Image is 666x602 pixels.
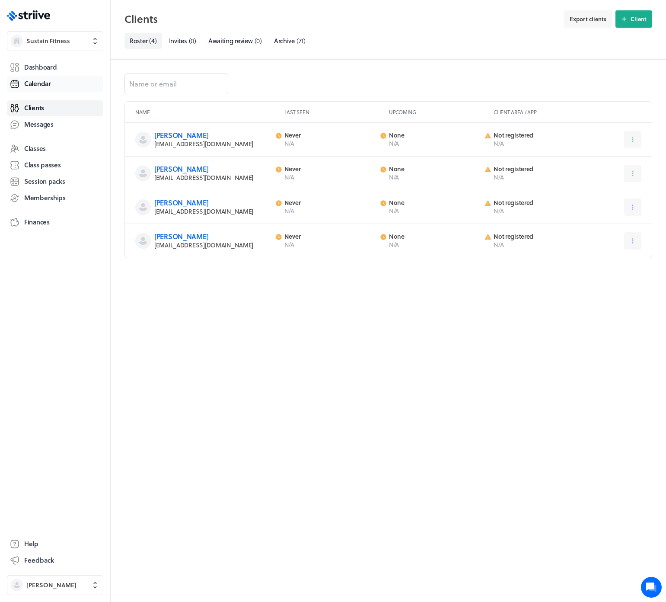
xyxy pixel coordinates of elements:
[13,35,160,49] h1: Hi [PERSON_NAME]
[494,199,584,207] p: Not registered
[124,33,652,49] nav: Tabs
[203,33,267,49] a: Awaiting review(0)
[13,113,31,130] img: US
[269,33,311,49] a: Archive(71)
[124,10,559,28] h2: Clients
[24,193,66,202] span: Memberships
[389,199,480,207] p: None
[154,139,253,148] span: [EMAIL_ADDRESS][DOMAIN_NAME]
[284,109,386,115] p: Last seen
[154,207,253,216] span: [EMAIL_ADDRESS][DOMAIN_NAME]
[494,173,584,182] span: N/A
[189,36,196,45] span: ( 0 )
[284,173,375,182] p: N/A
[296,36,306,45] span: ( 71 )
[26,37,70,45] span: Sustain Fitness
[7,31,103,51] button: Sustain Fitness
[7,215,103,230] a: Finances
[24,120,54,129] span: Messages
[389,165,480,173] p: None
[274,36,295,45] span: Archive
[124,74,228,94] input: Name or email
[135,109,281,115] p: Name
[494,165,584,173] p: Not registered
[7,553,103,568] button: Feedback
[149,36,156,45] span: ( 4 )
[7,575,103,595] button: [PERSON_NAME]
[154,164,208,174] a: [PERSON_NAME]
[284,240,375,249] p: N/A
[284,165,375,173] p: Never
[7,174,103,189] a: Session packs
[24,539,38,548] span: Help
[24,103,44,112] span: Clients
[169,36,187,45] span: Invites
[631,15,647,23] span: Client
[389,240,480,249] p: N/A
[564,10,612,28] button: Export clients
[13,155,32,162] span: [DATE]
[615,10,652,28] button: Client
[641,577,662,598] iframe: gist-messenger-bubble-iframe
[154,198,208,208] a: [PERSON_NAME]
[24,177,65,186] span: Session packs
[154,231,208,241] a: [PERSON_NAME]
[7,157,103,173] a: Class passes
[154,173,253,182] span: [EMAIL_ADDRESS][DOMAIN_NAME]
[570,15,606,23] span: Export clients
[494,240,584,249] span: N/A
[284,199,375,207] p: Never
[7,190,103,206] a: Memberships
[15,94,139,102] h2: Recent conversations
[494,233,584,240] p: Not registered
[284,131,375,139] p: Never
[24,79,51,88] span: Calendar
[164,33,201,49] a: Invites(0)
[7,117,103,132] a: Messages
[494,139,584,148] span: N/A
[26,581,76,589] span: [PERSON_NAME]
[154,130,208,140] a: [PERSON_NAME]
[139,95,158,101] span: See all
[13,51,160,79] h2: We're here to help. Ask us anything!
[7,536,103,552] a: Help
[389,207,480,215] p: N/A
[7,76,103,92] a: Calendar
[24,556,54,565] span: Feedback
[7,60,103,75] a: Dashboard
[255,36,262,45] span: ( 0 )
[7,141,103,157] a: Classes
[284,207,375,215] p: N/A
[208,36,253,45] span: Awaiting review
[389,109,490,115] p: Upcoming
[494,131,584,139] p: Not registered
[7,100,103,116] a: Clients
[389,173,480,182] p: N/A
[389,131,480,139] p: None
[24,218,50,227] span: Finances
[284,233,375,240] p: Never
[389,139,480,148] p: N/A
[124,33,162,49] a: Roster(4)
[24,160,61,170] span: Class passes
[24,63,57,72] span: Dashboard
[284,139,375,148] p: N/A
[154,240,253,250] span: [EMAIL_ADDRESS][DOMAIN_NAME]
[130,36,147,45] span: Roster
[13,149,159,155] div: [PERSON_NAME] •
[13,131,159,149] div: Hi [PERSON_NAME] just wanted to confirm that the Striive platform will be closing down on [DATE]....
[494,207,584,215] span: N/A
[494,109,641,115] p: Client area / App
[389,233,480,240] p: None
[24,144,46,153] span: Classes
[6,106,166,559] div: USHi [PERSON_NAME] just wanted to confirm that the Striive platform will be closing down on [DATE...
